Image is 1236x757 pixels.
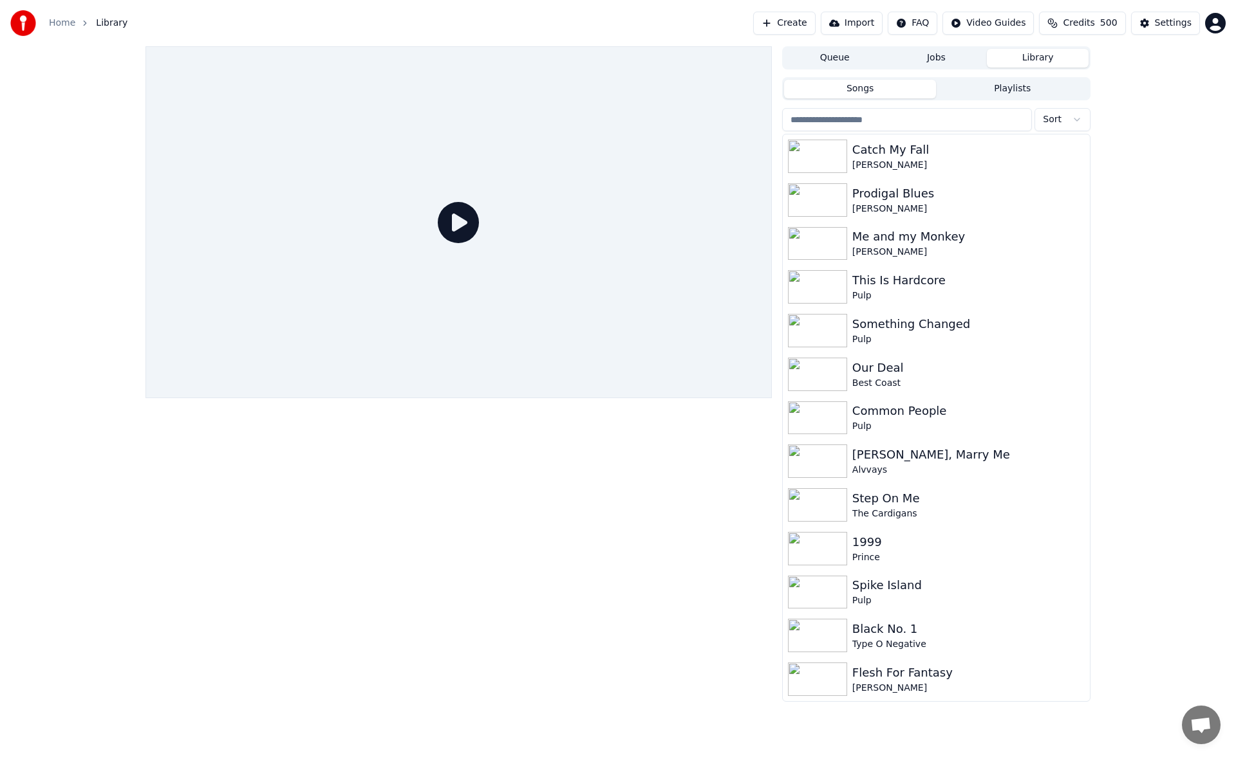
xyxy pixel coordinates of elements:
[49,17,127,30] nav: breadcrumb
[1182,706,1221,744] div: Open chat
[886,49,988,68] button: Jobs
[852,271,1085,289] div: This Is Hardcore
[784,80,937,98] button: Songs
[852,533,1085,551] div: 1999
[1131,12,1200,35] button: Settings
[1155,17,1192,30] div: Settings
[49,17,75,30] a: Home
[852,333,1085,346] div: Pulp
[852,576,1085,594] div: Spike Island
[821,12,883,35] button: Import
[852,159,1085,172] div: [PERSON_NAME]
[936,80,1089,98] button: Playlists
[1100,17,1118,30] span: 500
[96,17,127,30] span: Library
[852,141,1085,159] div: Catch My Fall
[1039,12,1125,35] button: Credits500
[852,359,1085,377] div: Our Deal
[852,289,1085,302] div: Pulp
[942,12,1034,35] button: Video Guides
[852,489,1085,507] div: Step On Me
[10,10,36,36] img: youka
[852,203,1085,215] div: [PERSON_NAME]
[852,185,1085,203] div: Prodigal Blues
[852,420,1085,433] div: Pulp
[852,638,1085,651] div: Type O Negative
[852,402,1085,420] div: Common People
[852,464,1085,477] div: Alvvays
[784,49,886,68] button: Queue
[852,620,1085,638] div: Black No. 1
[753,12,816,35] button: Create
[1063,17,1094,30] span: Credits
[852,315,1085,333] div: Something Changed
[888,12,937,35] button: FAQ
[852,594,1085,607] div: Pulp
[1043,113,1062,126] span: Sort
[852,551,1085,564] div: Prince
[852,682,1085,695] div: [PERSON_NAME]
[852,507,1085,520] div: The Cardigans
[852,664,1085,682] div: Flesh For Fantasy
[852,377,1085,390] div: Best Coast
[852,228,1085,246] div: Me and my Monkey
[987,49,1089,68] button: Library
[852,246,1085,259] div: [PERSON_NAME]
[852,446,1085,464] div: [PERSON_NAME], Marry Me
